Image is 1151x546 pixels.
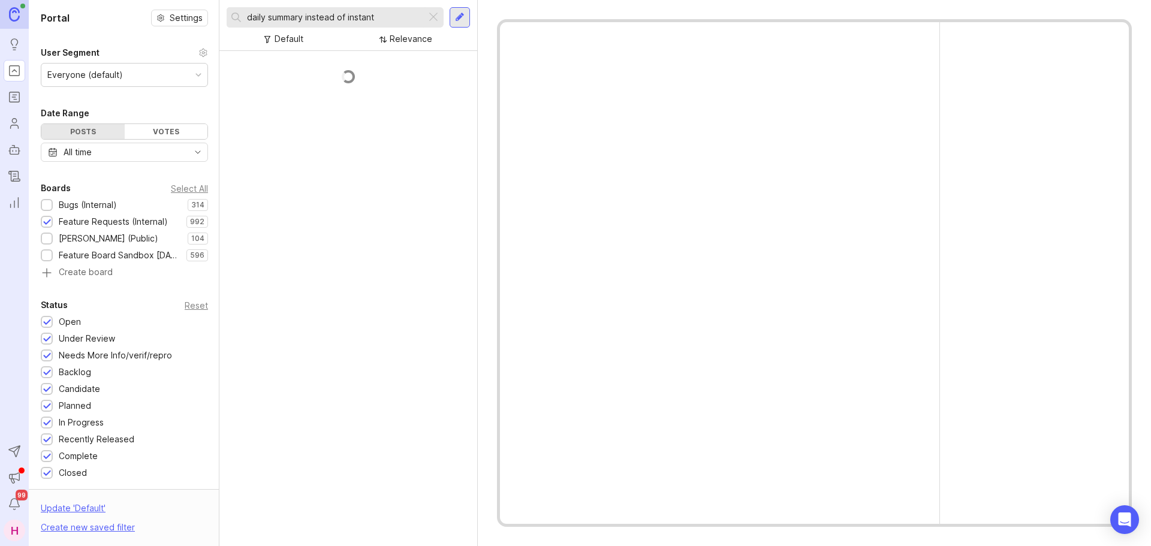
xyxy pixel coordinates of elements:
a: Roadmaps [4,86,25,108]
div: Under Review [59,332,115,345]
div: Default [275,32,303,46]
div: In Progress [59,416,104,429]
div: Open Intercom Messenger [1110,505,1139,534]
div: Update ' Default ' [41,502,106,521]
button: Notifications [4,493,25,515]
p: 992 [190,217,204,227]
a: Autopilot [4,139,25,161]
p: 104 [191,234,204,243]
p: 314 [191,200,204,210]
a: Changelog [4,165,25,187]
img: Canny Home [9,7,20,21]
span: Settings [170,12,203,24]
svg: toggle icon [188,147,207,157]
div: Bugs (Internal) [59,198,117,212]
div: Boards [41,181,71,195]
div: Recently Released [59,433,134,446]
a: Create board [41,268,208,279]
div: Date Range [41,106,89,120]
div: Feature Requests (Internal) [59,215,168,228]
div: Create new saved filter [41,521,135,534]
button: Settings [151,10,208,26]
div: Select All [171,185,208,192]
div: Closed [59,466,87,479]
div: Open [59,315,81,328]
a: Users [4,113,25,134]
div: Needs More Info/verif/repro [59,349,172,362]
div: Feature Board Sandbox [DATE] [59,249,180,262]
div: Complete [59,450,98,463]
h1: Portal [41,11,70,25]
div: Status [41,298,68,312]
a: Ideas [4,34,25,55]
div: [PERSON_NAME] (Public) [59,232,158,245]
div: Posts [41,124,125,139]
div: Backlog [59,366,91,379]
div: Votes [125,124,208,139]
a: Portal [4,60,25,82]
a: Reporting [4,192,25,213]
div: Planned [59,399,91,412]
div: Candidate [59,382,100,396]
div: Everyone (default) [47,68,123,82]
button: Send to Autopilot [4,441,25,462]
div: All time [64,146,92,159]
div: Relevance [390,32,432,46]
span: 99 [16,490,28,500]
div: User Segment [41,46,100,60]
button: H [4,520,25,541]
button: Announcements [4,467,25,488]
div: Reset [185,302,208,309]
input: Search... [247,11,421,24]
p: 596 [190,251,204,260]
